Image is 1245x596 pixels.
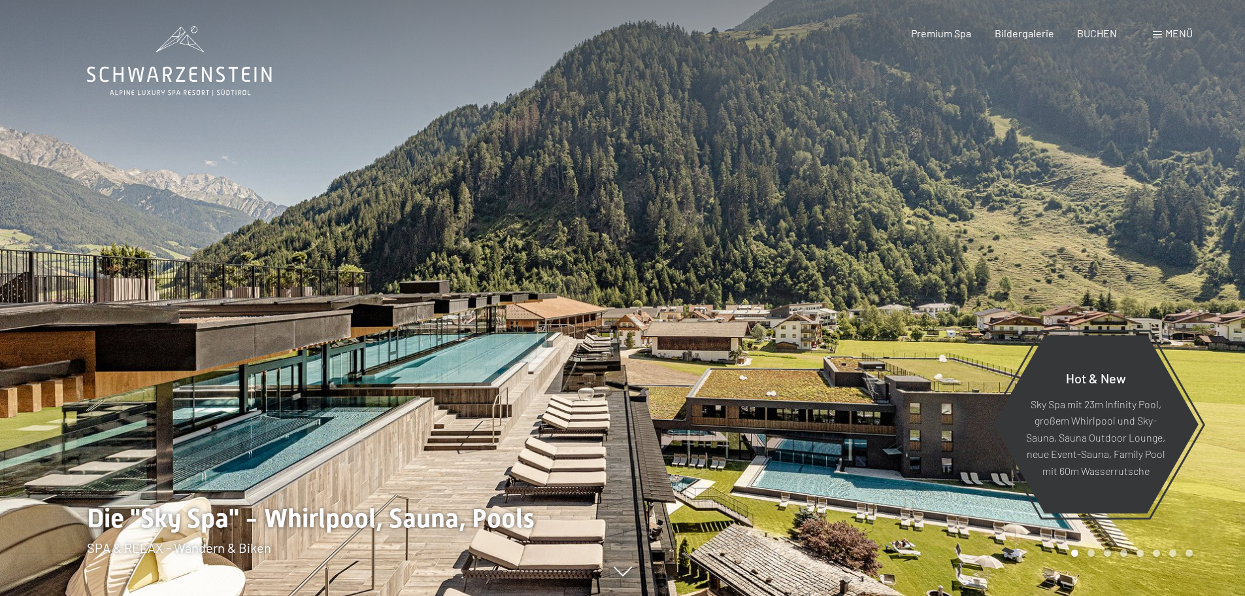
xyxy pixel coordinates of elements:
div: Carousel Page 8 [1186,550,1193,557]
div: Carousel Page 2 [1087,550,1095,557]
span: Menü [1165,27,1193,39]
div: Carousel Page 7 [1169,550,1176,557]
div: Carousel Pagination [1067,550,1193,557]
div: Carousel Page 1 (Current Slide) [1071,550,1078,557]
span: Hot & New [1066,370,1126,385]
div: Carousel Page 6 [1153,550,1160,557]
a: Hot & New Sky Spa mit 23m Infinity Pool, großem Whirlpool und Sky-Sauna, Sauna Outdoor Lounge, ne... [992,334,1199,514]
div: Carousel Page 5 [1137,550,1144,557]
div: Carousel Page 3 [1104,550,1111,557]
p: Sky Spa mit 23m Infinity Pool, großem Whirlpool und Sky-Sauna, Sauna Outdoor Lounge, neue Event-S... [1025,395,1167,479]
a: BUCHEN [1077,27,1117,39]
a: Bildergalerie [995,27,1054,39]
div: Carousel Page 4 [1120,550,1127,557]
a: Premium Spa [911,27,971,39]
